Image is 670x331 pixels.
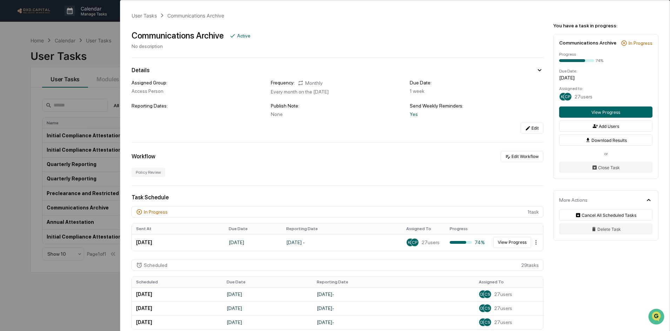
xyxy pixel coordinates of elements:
div: You have a task in progress: [553,23,658,28]
th: Scheduled [132,277,222,287]
span: DD [480,292,486,297]
div: Frequency: [271,80,295,86]
p: How can we help? [7,15,128,26]
span: KE [561,94,566,99]
div: Progress [559,52,652,57]
button: View Progress [559,106,652,118]
div: 🗄️ [51,89,56,95]
div: Reporting Dates: [132,103,265,109]
div: No description [132,43,250,49]
td: [DATE] - [313,301,475,315]
span: 27 users [422,240,440,245]
button: Cancel All Scheduled Tasks [559,209,652,221]
td: [DATE] [132,287,222,301]
th: Assigned To [402,223,445,234]
div: 1 week [410,88,543,94]
div: Publish Note: [271,103,404,109]
button: View Progress [493,237,531,248]
div: Communications Archive [132,30,224,41]
div: 29 task s [132,260,543,271]
div: Assigned Group: [132,80,265,85]
div: Policy Review [132,168,165,177]
iframe: Open customer support [648,308,666,327]
button: Edit [521,123,543,134]
th: Assigned To [475,277,543,287]
span: Data Lookup [14,102,44,109]
div: 74% [596,58,603,63]
button: Close Task [559,162,652,173]
td: [DATE] [132,234,225,251]
span: 27 users [494,291,512,297]
a: Powered byPylon [49,118,85,124]
div: Send Weekly Reminders: [410,103,543,109]
div: More Actions [559,197,588,203]
div: Workflow [132,153,155,160]
span: CS [484,292,490,297]
td: [DATE] [225,234,282,251]
span: CS [484,306,490,311]
a: 🖐️Preclearance [4,85,48,98]
th: Reporting Date [282,223,402,234]
div: 🔎 [7,102,13,108]
div: Monthly [297,80,323,86]
button: Download Results [559,135,652,146]
div: Task Schedule [132,194,543,201]
div: 74% [450,240,485,245]
div: Communications Archive [167,13,224,19]
div: [DATE] [559,75,652,81]
span: KE [408,240,413,245]
td: [DATE] - [282,234,402,251]
div: 1 task [132,206,543,218]
div: Details [132,67,149,74]
td: [DATE] - [313,315,475,329]
button: Delete Task [559,223,652,235]
div: Due Date: [410,80,543,85]
div: User Tasks [132,13,157,19]
div: Every month on the [DATE] [271,89,404,95]
span: DD [480,306,486,311]
span: Attestations [58,88,87,95]
td: [DATE] [132,315,222,329]
div: We're available if you need us! [24,61,89,66]
th: Due Date [222,277,313,287]
th: Sent At [132,223,225,234]
img: 1746055101610-c473b297-6a78-478c-a979-82029cc54cd1 [7,54,20,66]
td: [DATE] [222,315,313,329]
div: Active [237,33,250,39]
div: In Progress [144,209,168,215]
td: [DATE] [132,301,222,315]
a: 🗄️Attestations [48,85,90,98]
th: Due Date [225,223,282,234]
div: or [559,151,652,156]
span: CP [565,94,570,99]
div: 🖐️ [7,89,13,95]
span: CS [484,320,490,325]
button: Start new chat [119,56,128,64]
span: Preclearance [14,88,45,95]
div: Scheduled [144,262,167,268]
td: [DATE] [222,301,313,315]
span: CP [412,240,417,245]
th: Progress [445,223,489,234]
button: Edit Workflow [501,151,543,162]
div: Access Person [132,88,265,94]
span: 27 users [494,305,512,311]
span: Pylon [70,119,85,124]
div: Start new chat [24,54,115,61]
td: [DATE] [222,287,313,301]
span: DD [480,320,486,325]
div: Communications Archive [559,40,616,46]
button: Add Users [559,120,652,132]
div: Due Date: [559,69,652,74]
span: 27 users [494,319,512,325]
th: Reporting Date [313,277,475,287]
div: Assigned to: [559,86,652,91]
td: [DATE] - [313,287,475,301]
div: Yes [410,111,543,117]
div: None [271,111,404,117]
div: In Progress [629,40,652,46]
a: 🔎Data Lookup [4,99,47,111]
span: 27 users [575,94,592,99]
